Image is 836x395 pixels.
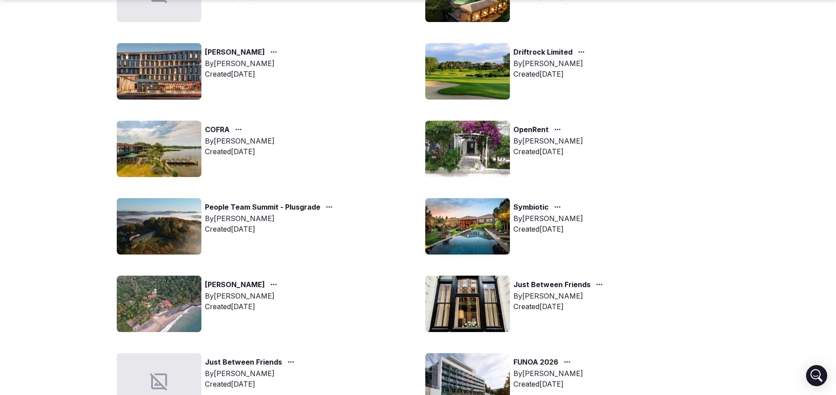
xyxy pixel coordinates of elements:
[513,301,606,312] div: Created [DATE]
[205,213,336,224] div: By [PERSON_NAME]
[513,291,606,301] div: By [PERSON_NAME]
[205,202,320,213] a: People Team Summit - Plusgrade
[513,379,583,389] div: Created [DATE]
[205,58,281,69] div: By [PERSON_NAME]
[425,43,510,100] img: Top retreat image for the retreat: Driftrock Limited
[205,224,336,234] div: Created [DATE]
[205,47,265,58] a: [PERSON_NAME]
[205,69,281,79] div: Created [DATE]
[205,146,275,157] div: Created [DATE]
[513,357,558,368] a: FUNOA 2026
[425,198,510,255] img: Top retreat image for the retreat: Symbiotic
[513,69,588,79] div: Created [DATE]
[205,124,230,136] a: COFRA
[513,58,588,69] div: By [PERSON_NAME]
[513,368,583,379] div: By [PERSON_NAME]
[205,301,281,312] div: Created [DATE]
[117,121,201,177] img: Top retreat image for the retreat: COFRA
[425,121,510,177] img: Top retreat image for the retreat: OpenRent
[513,279,591,291] a: Just Between Friends
[205,291,281,301] div: By [PERSON_NAME]
[425,276,510,332] img: Top retreat image for the retreat: Just Between Friends
[205,357,282,368] a: Just Between Friends
[117,43,201,100] img: Top retreat image for the retreat: Marit Lloyd
[117,276,201,332] img: Top retreat image for the retreat: Nam Nidhan Khalsa
[205,379,298,389] div: Created [DATE]
[513,124,549,136] a: OpenRent
[513,213,583,224] div: By [PERSON_NAME]
[117,198,201,255] img: Top retreat image for the retreat: People Team Summit - Plusgrade
[205,136,275,146] div: By [PERSON_NAME]
[513,146,583,157] div: Created [DATE]
[205,279,265,291] a: [PERSON_NAME]
[513,224,583,234] div: Created [DATE]
[806,365,827,386] div: Open Intercom Messenger
[513,47,572,58] a: Driftrock Limited
[513,202,549,213] a: Symbiotic
[205,368,298,379] div: By [PERSON_NAME]
[513,136,583,146] div: By [PERSON_NAME]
